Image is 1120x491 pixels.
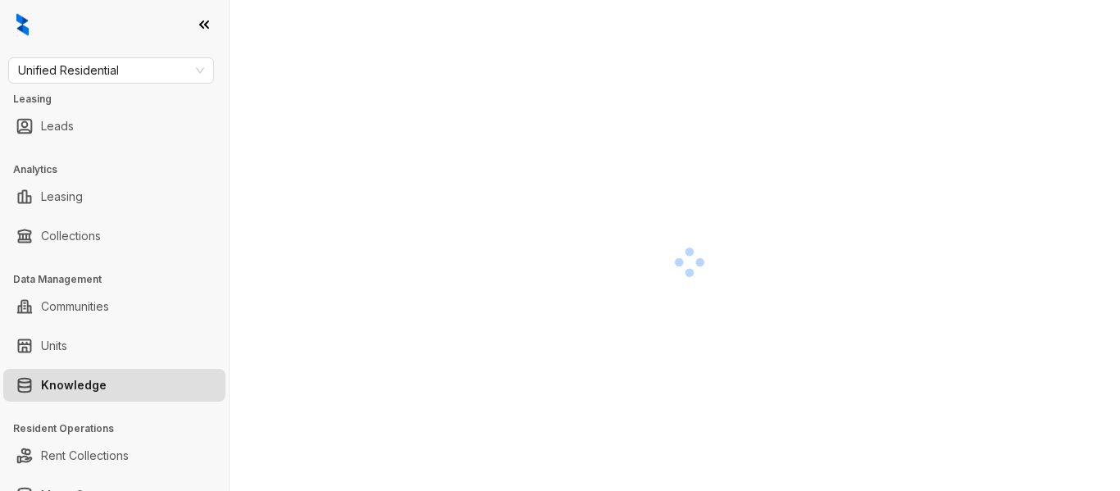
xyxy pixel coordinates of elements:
img: logo [16,13,29,36]
a: Leasing [41,180,83,213]
li: Units [3,330,225,362]
a: Rent Collections [41,439,129,472]
a: Leads [41,110,74,143]
h3: Analytics [13,162,229,177]
h3: Resident Operations [13,421,229,436]
li: Knowledge [3,369,225,402]
li: Leads [3,110,225,143]
h3: Leasing [13,92,229,107]
a: Collections [41,220,101,252]
li: Leasing [3,180,225,213]
li: Rent Collections [3,439,225,472]
h3: Data Management [13,272,229,287]
li: Collections [3,220,225,252]
a: Units [41,330,67,362]
a: Communities [41,290,109,323]
span: Unified Residential [18,58,204,83]
a: Knowledge [41,369,107,402]
li: Communities [3,290,225,323]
